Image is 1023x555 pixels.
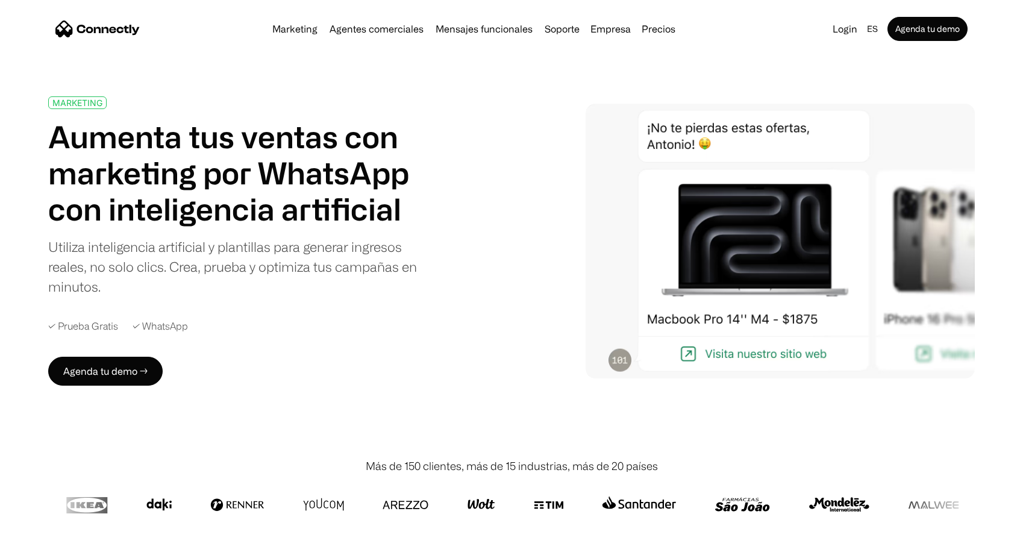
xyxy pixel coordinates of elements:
a: home [55,20,140,38]
div: es [862,20,885,37]
a: Login [828,20,862,37]
a: Agenda tu demo [887,17,968,41]
div: ✓ Prueba Gratis [48,321,118,332]
div: MARKETING [52,98,102,107]
div: Empresa [587,20,634,37]
a: Agenda tu demo → [48,357,163,386]
aside: Language selected: Español [12,533,72,551]
div: Utiliza inteligencia artificial y plantillas para generar ingresos reales, no solo clics. Crea, p... [48,237,421,296]
div: ✓ WhatsApp [133,321,188,332]
ul: Language list [24,534,72,551]
a: Soporte [540,24,584,34]
a: Precios [637,24,680,34]
a: Marketing [267,24,322,34]
a: Mensajes funcionales [431,24,537,34]
h1: Aumenta tus ventas con marketing por WhatsApp con inteligencia artificial [48,119,421,227]
div: Empresa [590,20,631,37]
a: Agentes comerciales [325,24,428,34]
div: es [867,20,878,37]
div: Más de 150 clientes, más de 15 industrias, más de 20 países [366,458,658,474]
